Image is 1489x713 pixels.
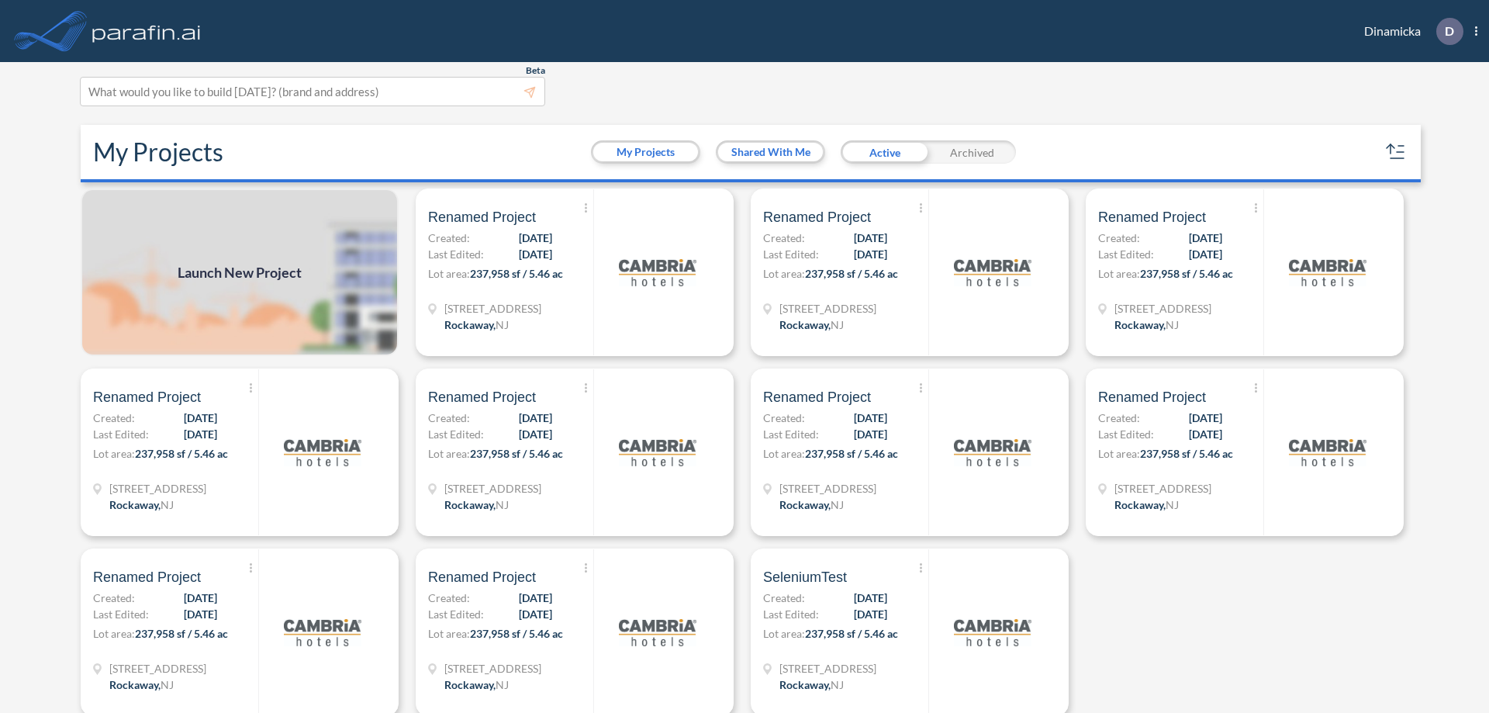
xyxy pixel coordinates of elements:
[93,388,201,407] span: Renamed Project
[779,497,844,513] div: Rockaway, NJ
[109,678,161,691] span: Rockaway ,
[428,590,470,606] span: Created:
[1114,497,1179,513] div: Rockaway, NJ
[854,230,887,246] span: [DATE]
[93,137,223,167] h2: My Projects
[854,590,887,606] span: [DATE]
[161,678,174,691] span: NJ
[184,426,217,442] span: [DATE]
[1189,426,1222,442] span: [DATE]
[444,677,509,693] div: Rockaway, NJ
[1098,246,1154,262] span: Last Edited:
[779,318,831,331] span: Rockaway ,
[779,300,876,317] span: 321 Mt Hope Ave
[954,234,1031,311] img: logo
[93,568,201,587] span: Renamed Project
[496,678,509,691] span: NJ
[1114,317,1179,333] div: Rockaway, NJ
[763,606,819,622] span: Last Edited:
[109,498,161,511] span: Rockaway ,
[1189,230,1222,246] span: [DATE]
[763,410,805,426] span: Created:
[779,677,844,693] div: Rockaway, NJ
[184,590,217,606] span: [DATE]
[831,318,844,331] span: NJ
[444,497,509,513] div: Rockaway, NJ
[1114,498,1166,511] span: Rockaway ,
[89,16,204,47] img: logo
[444,480,541,497] span: 321 Mt Hope Ave
[1098,388,1206,407] span: Renamed Project
[184,410,217,426] span: [DATE]
[93,590,135,606] span: Created:
[854,410,887,426] span: [DATE]
[519,426,552,442] span: [DATE]
[428,208,536,227] span: Renamed Project
[1445,24,1454,38] p: D
[470,627,563,640] span: 237,958 sf / 5.46 ac
[470,447,563,460] span: 237,958 sf / 5.46 ac
[1098,267,1140,280] span: Lot area:
[779,498,831,511] span: Rockaway ,
[81,189,399,356] a: Launch New Project
[805,447,898,460] span: 237,958 sf / 5.46 ac
[1289,414,1366,491] img: logo
[428,627,470,640] span: Lot area:
[428,568,536,587] span: Renamed Project
[619,594,696,671] img: logo
[619,414,696,491] img: logo
[93,627,135,640] span: Lot area:
[519,246,552,262] span: [DATE]
[854,606,887,622] span: [DATE]
[428,606,484,622] span: Last Edited:
[1098,426,1154,442] span: Last Edited:
[93,410,135,426] span: Created:
[93,426,149,442] span: Last Edited:
[954,414,1031,491] img: logo
[496,498,509,511] span: NJ
[1166,318,1179,331] span: NJ
[519,410,552,426] span: [DATE]
[805,267,898,280] span: 237,958 sf / 5.46 ac
[1114,480,1211,497] span: 321 Mt Hope Ave
[763,246,819,262] span: Last Edited:
[135,627,228,640] span: 237,958 sf / 5.46 ac
[428,388,536,407] span: Renamed Project
[161,498,174,511] span: NJ
[763,388,871,407] span: Renamed Project
[496,318,509,331] span: NJ
[1140,447,1233,460] span: 237,958 sf / 5.46 ac
[526,64,545,77] span: Beta
[1114,318,1166,331] span: Rockaway ,
[1098,410,1140,426] span: Created:
[444,678,496,691] span: Rockaway ,
[1098,208,1206,227] span: Renamed Project
[763,590,805,606] span: Created:
[284,414,361,491] img: logo
[763,627,805,640] span: Lot area:
[831,678,844,691] span: NJ
[1114,300,1211,317] span: 321 Mt Hope Ave
[284,594,361,671] img: logo
[779,317,844,333] div: Rockaway, NJ
[1289,234,1366,311] img: logo
[1189,410,1222,426] span: [DATE]
[763,447,805,460] span: Lot area:
[428,426,484,442] span: Last Edited:
[470,267,563,280] span: 237,958 sf / 5.46 ac
[444,317,509,333] div: Rockaway, NJ
[109,660,206,677] span: 321 Mt Hope Ave
[763,568,847,587] span: SeleniumTest
[519,590,552,606] span: [DATE]
[109,497,174,513] div: Rockaway, NJ
[831,498,844,511] span: NJ
[93,447,135,460] span: Lot area:
[1384,140,1408,164] button: sort
[428,246,484,262] span: Last Edited:
[779,660,876,677] span: 321 Mt Hope Ave
[928,140,1016,164] div: Archived
[763,230,805,246] span: Created:
[619,234,696,311] img: logo
[81,189,399,356] img: add
[854,246,887,262] span: [DATE]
